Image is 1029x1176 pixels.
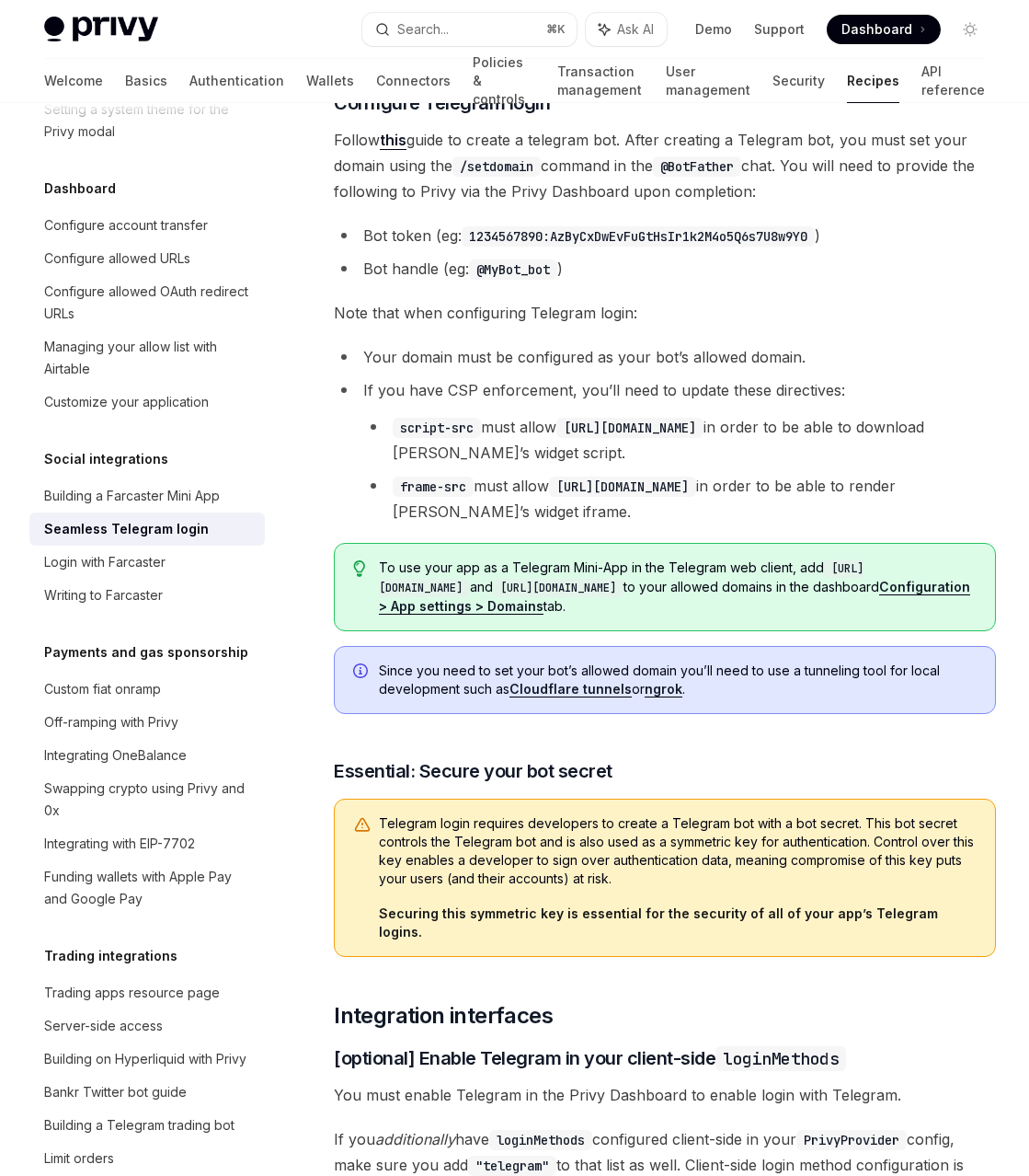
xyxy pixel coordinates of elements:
a: Swapping crypto using Privy and 0x [29,772,265,827]
code: script-src [393,418,481,438]
img: light logo [44,17,158,42]
span: Integration interfaces [334,1001,553,1031]
div: Search... [397,18,449,40]
a: Configure account transfer [29,209,265,242]
div: Bankr Twitter bot guide [44,1081,187,1103]
a: Wallets [306,59,354,103]
a: Basics [125,59,167,103]
div: Integrating with EIP-7702 [44,833,195,855]
span: Note that when configuring Telegram login: [334,300,996,326]
h5: Trading integrations [44,945,177,967]
a: Policies & controls [473,59,535,103]
a: Custom fiat onramp [29,673,265,706]
button: Ask AI [586,13,667,46]
svg: Tip [353,560,366,577]
span: Dashboard [841,20,912,39]
div: Building a Telegram trading bot [44,1114,234,1136]
div: Building a Farcaster Mini App [44,485,220,507]
h5: Dashboard [44,178,116,200]
svg: Info [353,663,372,682]
li: Bot token (eg: ) [334,223,996,248]
a: Writing to Farcaster [29,579,265,612]
div: Configure allowed OAuth redirect URLs [44,281,254,325]
li: must allow in order to be able to render [PERSON_NAME]’s widget iframe. [363,473,996,525]
a: this [380,131,406,150]
a: Customize your application [29,386,265,419]
a: Configure allowed URLs [29,242,265,275]
div: Limit orders [44,1147,114,1170]
div: Configure allowed URLs [44,248,190,270]
a: Transaction management [557,59,644,103]
a: Limit orders [29,1142,265,1175]
a: Configure allowed OAuth redirect URLs [29,275,265,330]
a: Building a Telegram trading bot [29,1109,265,1142]
code: @MyBot_bot [469,259,557,280]
a: Seamless Telegram login [29,513,265,546]
div: Seamless Telegram login [44,518,209,540]
div: Writing to Farcaster [44,584,163,606]
a: API reference [921,59,985,103]
span: Since you need to set your bot’s allowed domain you’ll need to use a tunneling tool for local dev... [379,662,977,698]
li: If you have CSP enforcement, you’ll need to update these directives: [334,377,996,525]
a: Login with Farcaster [29,546,265,579]
div: Managing your allow list with Airtable [44,336,254,380]
div: Server-side access [44,1015,163,1037]
a: Off-ramping with Privy [29,706,265,739]
a: Managing your allow list with Airtable [29,330,265,386]
span: You must enable Telegram in the Privy Dashboard to enable login with Telegram. [334,1082,996,1108]
span: Telegram login requires developers to create a Telegram bot with a bot secret. This bot secret co... [379,814,977,888]
div: Funding wallets with Apple Pay and Google Pay [44,866,254,910]
code: loginMethods [715,1046,846,1071]
a: Recipes [847,59,899,103]
li: Bot handle (eg: ) [334,256,996,282]
a: Dashboard [827,15,941,44]
a: Funding wallets with Apple Pay and Google Pay [29,860,265,916]
div: Customize your application [44,391,209,413]
code: "telegram" [468,1156,556,1176]
svg: Warning [353,816,372,835]
code: [URL][DOMAIN_NAME] [493,579,623,597]
span: Essential: Secure your bot secret [334,758,612,784]
a: Welcome [44,59,103,103]
button: Toggle dark mode [955,15,985,44]
a: User management [666,59,750,103]
li: must allow in order to be able to download [PERSON_NAME]’s widget script. [363,414,996,466]
code: 1234567890:AzByCxDwEvFuGtHsIr1k2M4o5Q6s7U8w9Y0 [462,226,815,247]
code: loginMethods [489,1130,592,1150]
div: Swapping crypto using Privy and 0x [44,778,254,822]
a: Demo [695,20,732,39]
div: Building on Hyperliquid with Privy [44,1048,246,1070]
span: Ask AI [617,20,654,39]
span: ⌘ K [546,22,566,37]
li: Your domain must be configured as your bot’s allowed domain. [334,344,996,370]
span: Follow guide to create a telegram bot. After creating a Telegram bot, you must set your domain us... [334,127,996,204]
a: ngrok [645,681,682,698]
a: Authentication [189,59,284,103]
a: Integrating OneBalance [29,739,265,772]
span: Configure Telegram login [334,90,550,116]
code: frame-src [393,477,474,497]
span: [optional] Enable Telegram in your client-side [334,1045,846,1071]
a: Cloudflare tunnels [509,681,632,698]
a: Connectors [376,59,451,103]
span: To use your app as a Telegram Mini-App in the Telegram web client, add and to your allowed domain... [379,559,977,616]
a: Security [772,59,825,103]
h5: Payments and gas sponsorship [44,641,248,663]
code: @BotFather [653,156,741,177]
a: Building a Farcaster Mini App [29,479,265,513]
button: Search...⌘K [362,13,576,46]
div: Off-ramping with Privy [44,711,178,733]
strong: Securing this symmetric key is essential for the security of all of your app’s Telegram logins. [379,905,938,940]
a: Building on Hyperliquid with Privy [29,1043,265,1076]
code: [URL][DOMAIN_NAME] [379,559,863,597]
div: Integrating OneBalance [44,744,187,767]
h5: Social integrations [44,448,168,470]
a: Support [754,20,805,39]
div: Configure account transfer [44,214,208,236]
code: [URL][DOMAIN_NAME] [549,477,696,497]
code: [URL][DOMAIN_NAME] [556,418,703,438]
code: /setdomain [452,156,541,177]
a: Trading apps resource page [29,976,265,1009]
div: Trading apps resource page [44,982,220,1004]
code: PrivyProvider [796,1130,907,1150]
